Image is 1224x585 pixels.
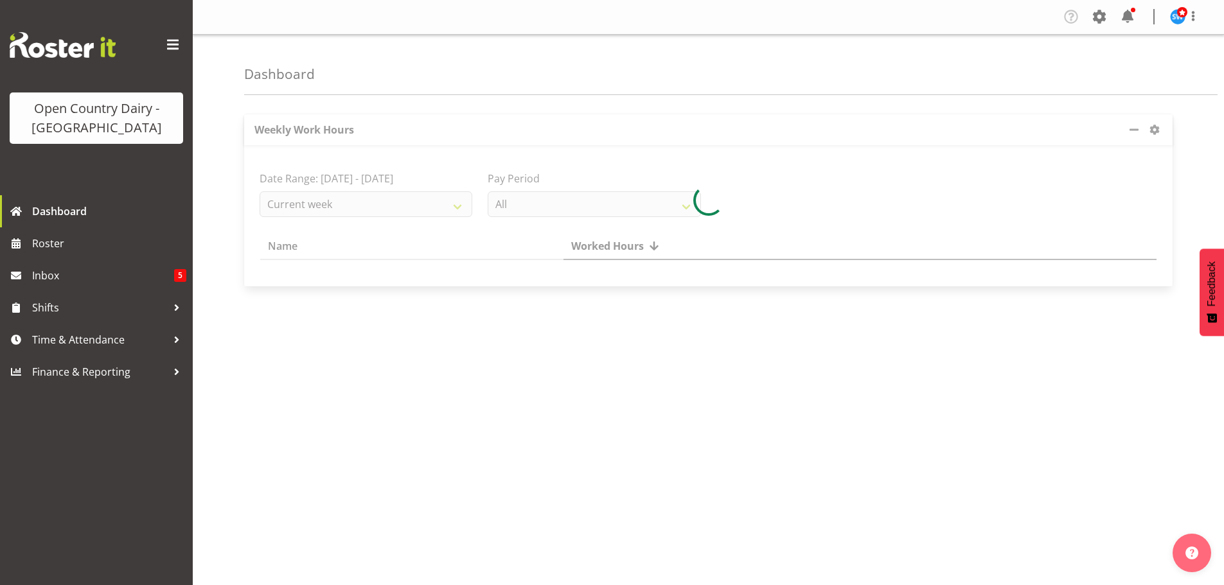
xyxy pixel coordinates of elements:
h4: Dashboard [244,67,315,82]
img: steve-webb7510.jpg [1170,9,1185,24]
span: Roster [32,234,186,253]
div: Open Country Dairy - [GEOGRAPHIC_DATA] [22,99,170,137]
span: Shifts [32,298,167,317]
span: Finance & Reporting [32,362,167,381]
span: Time & Attendance [32,330,167,349]
img: Rosterit website logo [10,32,116,58]
span: Feedback [1206,261,1218,306]
img: help-xxl-2.png [1185,546,1198,559]
span: Dashboard [32,202,186,221]
button: Feedback - Show survey [1200,249,1224,336]
span: 5 [174,269,186,282]
span: Inbox [32,266,174,285]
